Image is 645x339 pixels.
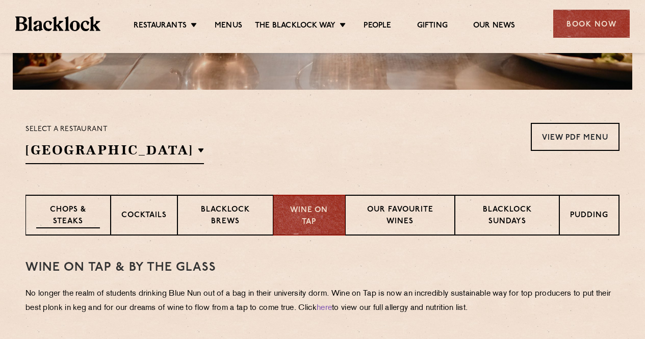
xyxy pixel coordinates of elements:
[317,304,332,312] a: here
[466,204,549,228] p: Blacklock Sundays
[215,21,242,32] a: Menus
[570,210,608,223] p: Pudding
[188,204,263,228] p: Blacklock Brews
[417,21,448,32] a: Gifting
[121,210,167,223] p: Cocktails
[25,261,620,274] h3: WINE on tap & by the glass
[284,205,334,228] p: Wine on Tap
[553,10,630,38] div: Book Now
[134,21,187,32] a: Restaurants
[531,123,620,151] a: View PDF Menu
[473,21,515,32] a: Our News
[25,141,204,164] h2: [GEOGRAPHIC_DATA]
[36,204,100,228] p: Chops & Steaks
[25,287,620,316] p: No longer the realm of students drinking Blue Nun out of a bag in their university dorm. Wine on ...
[25,123,204,136] p: Select a restaurant
[364,21,391,32] a: People
[255,21,336,32] a: The Blacklock Way
[15,16,100,31] img: BL_Textured_Logo-footer-cropped.svg
[356,204,445,228] p: Our favourite wines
